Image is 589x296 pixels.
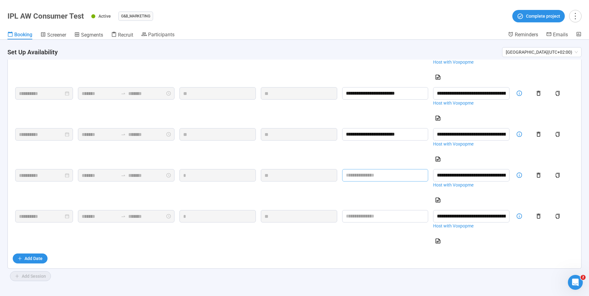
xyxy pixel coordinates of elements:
span: Booking [14,32,32,38]
span: to [121,91,126,96]
span: copy [555,132,560,137]
a: Segments [74,31,103,39]
a: Host with Voxpopme [433,100,510,106]
span: Recruit [118,32,133,38]
span: copy [555,91,560,96]
iframe: Intercom live chat [568,275,583,290]
a: Booking [7,31,32,39]
button: Complete project [512,10,565,22]
a: Recruit [111,31,133,39]
span: 2 [581,275,586,280]
span: to [121,173,126,178]
span: G&B_MARKETING [121,13,150,19]
span: swap-right [121,132,126,137]
span: Emails [553,32,568,38]
a: Host with Voxpopme [433,182,510,188]
button: copy [553,170,563,180]
span: Add Session [22,273,46,280]
span: more [571,12,579,20]
h1: IPL AW Consumer Test [7,12,84,20]
a: Participants [141,31,174,39]
span: to [121,214,126,219]
span: swap-right [121,173,126,178]
a: Screener [40,31,66,39]
span: to [121,132,126,137]
a: Host with Voxpopme [433,222,510,229]
button: copy [553,88,563,98]
a: Host with Voxpopme [433,141,510,147]
button: more [569,10,582,22]
h4: Set Up Availability [7,48,497,56]
span: Screener [47,32,66,38]
button: plusAdd Session [10,271,51,281]
span: Segments [81,32,103,38]
span: Active [98,14,111,19]
a: Reminders [508,31,538,39]
span: Participants [148,32,174,38]
button: copy [553,211,563,221]
span: swap-right [121,91,126,96]
span: [GEOGRAPHIC_DATA] ( UTC+02:00 ) [506,47,578,57]
span: plus [15,274,19,278]
span: copy [555,173,560,178]
a: Host with Voxpopme [433,59,510,65]
span: Add Date [25,255,43,262]
a: Emails [546,31,568,39]
button: copy [553,129,563,139]
span: copy [555,214,560,219]
span: Reminders [515,32,538,38]
button: plusAdd Date [13,253,48,263]
span: swap-right [121,214,126,219]
span: plus [18,256,22,261]
span: Complete project [526,13,560,20]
